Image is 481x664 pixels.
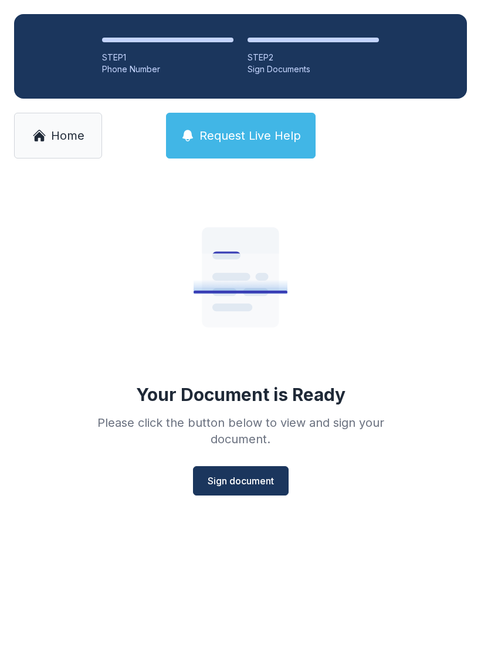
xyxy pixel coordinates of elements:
div: STEP 2 [248,52,379,63]
span: Home [51,127,84,144]
span: Sign document [208,474,274,488]
div: Your Document is Ready [136,384,345,405]
div: Sign Documents [248,63,379,75]
div: Phone Number [102,63,233,75]
div: STEP 1 [102,52,233,63]
span: Request Live Help [199,127,301,144]
div: Please click the button below to view and sign your document. [72,414,409,447]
